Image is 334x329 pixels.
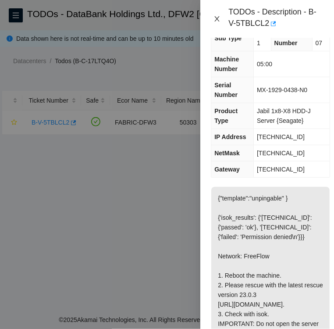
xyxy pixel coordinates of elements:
[228,7,323,31] div: TODOs - Description - B-V-5TBLCL2
[214,56,239,72] span: Machine Number
[214,166,240,173] span: Gateway
[257,86,307,93] span: MX-1929-0438-N0
[213,15,220,22] span: close
[257,166,305,173] span: [TECHNICAL_ID]
[211,15,223,23] button: Close
[214,150,240,157] span: NetMask
[214,133,246,140] span: IP Address
[257,107,311,124] span: Jabil 1x8-X8 HDD-J Server {Seagate}
[214,82,238,98] span: Serial Number
[214,35,242,42] span: Sub Type
[257,150,305,157] span: [TECHNICAL_ID]
[214,107,238,124] span: Product Type
[257,133,305,140] span: [TECHNICAL_ID]
[257,61,272,68] span: 05:00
